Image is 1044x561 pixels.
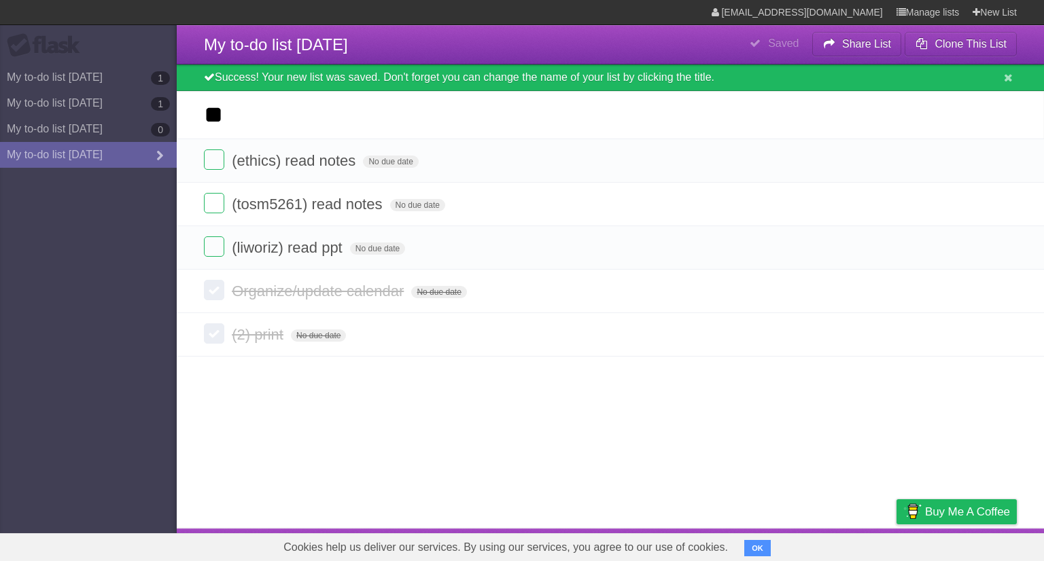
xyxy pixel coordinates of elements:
[812,32,902,56] button: Share List
[232,326,287,343] span: (2) print
[291,329,346,342] span: No due date
[7,33,88,58] div: Flask
[232,239,346,256] span: (liworiz) read ppt
[768,37,799,49] b: Saved
[931,532,1017,558] a: Suggest a feature
[935,38,1007,50] b: Clone This List
[744,540,771,556] button: OK
[897,499,1017,524] a: Buy me a coffee
[232,196,385,213] span: (tosm5261) read notes
[204,280,224,300] label: Done
[270,534,742,561] span: Cookies help us deliver our services. By using our services, you agree to our use of cookies.
[151,97,170,111] b: 1
[761,532,816,558] a: Developers
[363,156,418,168] span: No due date
[903,500,922,523] img: Buy me a coffee
[842,38,891,50] b: Share List
[204,236,224,257] label: Done
[879,532,914,558] a: Privacy
[204,193,224,213] label: Done
[232,152,359,169] span: (ethics) read notes
[925,500,1010,524] span: Buy me a coffee
[350,242,405,255] span: No due date
[833,532,863,558] a: Terms
[390,199,445,211] span: No due date
[411,286,466,298] span: No due date
[232,283,407,300] span: Organize/update calendar
[716,532,744,558] a: About
[151,71,170,85] b: 1
[204,149,224,170] label: Done
[905,32,1017,56] button: Clone This List
[204,323,224,344] label: Done
[151,123,170,137] b: 0
[204,35,348,54] span: My to-do list [DATE]
[177,65,1044,91] div: Success! Your new list was saved. Don't forget you can change the name of your list by clicking t...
